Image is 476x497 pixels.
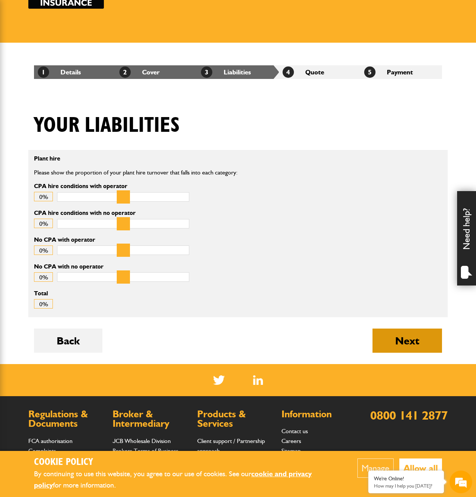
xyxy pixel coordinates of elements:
div: Chat with us now [39,42,127,52]
a: 1Details [38,68,81,76]
li: Quote [279,65,360,79]
h2: Information [281,409,358,419]
h2: Cookie Policy [34,457,334,468]
img: d_20077148190_company_1631870298795_20077148190 [13,42,32,52]
button: Back [34,329,102,353]
button: Next [372,329,442,353]
a: FCA authorisation [28,437,73,445]
div: 0% [34,272,53,282]
em: Start Chat [103,233,137,243]
textarea: Type your message and hit 'Enter' [10,137,138,226]
div: 0% [34,299,53,309]
label: CPA hire conditions with operator [34,183,189,189]
h2: Products & Services [197,409,274,429]
div: 0% [34,245,53,255]
h2: Broker & Intermediary [113,409,189,429]
a: Careers [281,437,301,445]
a: Brokers Terms of Business [113,447,178,454]
label: No CPA with no operator [34,264,189,270]
input: Enter your last name [10,70,138,86]
div: 0% [34,219,53,228]
a: 2Cover [119,68,160,76]
li: Payment [360,65,442,79]
p: How may I help you today? [374,483,438,489]
h2: Regulations & Documents [28,409,105,429]
span: 3 [201,66,212,78]
div: We're Online! [374,475,438,482]
label: CPA hire conditions with no operator [34,210,189,216]
a: Client support / Partnership approach [197,437,265,454]
p: Plant hire [34,156,302,162]
a: 0800 141 2877 [370,408,448,423]
div: 0% [34,192,53,201]
p: Please show the proportion of your plant hire turnover that falls into each category: [34,168,302,177]
span: 4 [283,66,294,78]
a: Complaints [28,447,56,454]
input: Enter your email address [10,92,138,109]
a: Contact us [281,428,308,435]
span: 1 [38,66,49,78]
a: Sitemap [281,447,301,454]
li: Liabilities [197,65,279,79]
label: Total [34,290,442,296]
img: Twitter [213,375,225,385]
div: Minimize live chat window [124,4,142,22]
h1: Your liabilities [34,113,180,138]
img: Linked In [253,375,263,385]
label: No CPA with operator [34,237,189,243]
span: 5 [364,66,376,78]
a: LinkedIn [253,375,263,385]
span: 2 [119,66,131,78]
button: Allow all [399,458,442,478]
input: Enter your phone number [10,114,138,131]
div: Need help? [457,191,476,286]
p: By continuing to use this website, you agree to our use of cookies. See our for more information. [34,468,334,491]
a: JCB Wholesale Division [113,437,171,445]
button: Manage [357,458,394,478]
